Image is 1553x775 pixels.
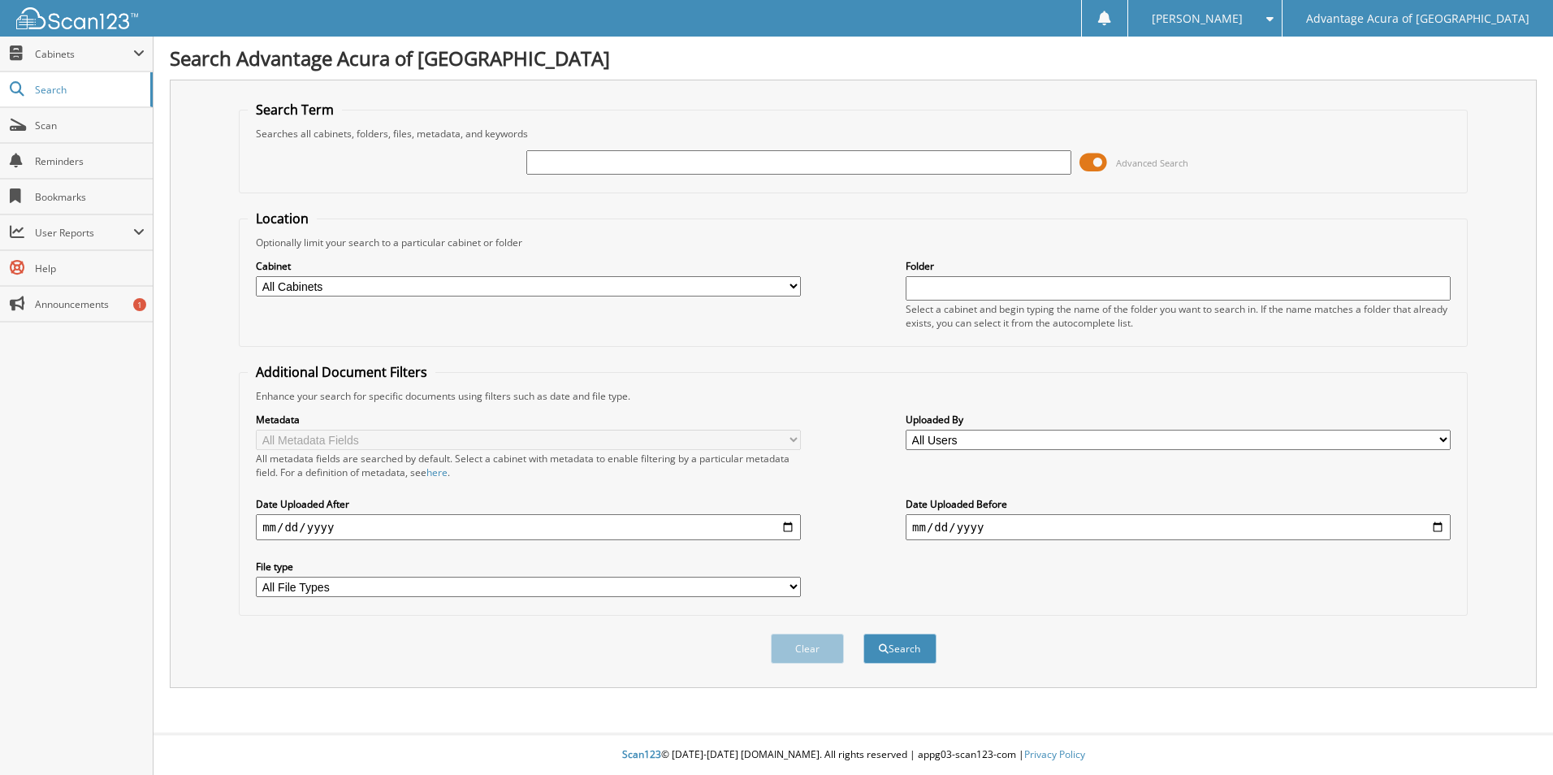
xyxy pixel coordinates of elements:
[256,452,801,479] div: All metadata fields are searched by default. Select a cabinet with metadata to enable filtering b...
[256,413,801,426] label: Metadata
[35,297,145,311] span: Announcements
[906,497,1451,511] label: Date Uploaded Before
[170,45,1537,71] h1: Search Advantage Acura of [GEOGRAPHIC_DATA]
[256,514,801,540] input: start
[154,735,1553,775] div: © [DATE]-[DATE] [DOMAIN_NAME]. All rights reserved | appg03-scan123-com |
[622,747,661,761] span: Scan123
[248,127,1459,141] div: Searches all cabinets, folders, files, metadata, and keywords
[256,497,801,511] label: Date Uploaded After
[248,389,1459,403] div: Enhance your search for specific documents using filters such as date and file type.
[35,47,133,61] span: Cabinets
[906,302,1451,330] div: Select a cabinet and begin typing the name of the folder you want to search in. If the name match...
[771,634,844,664] button: Clear
[1116,157,1188,169] span: Advanced Search
[133,298,146,311] div: 1
[248,101,342,119] legend: Search Term
[256,560,801,574] label: File type
[256,259,801,273] label: Cabinet
[35,83,142,97] span: Search
[35,190,145,204] span: Bookmarks
[863,634,937,664] button: Search
[35,226,133,240] span: User Reports
[248,363,435,381] legend: Additional Document Filters
[16,7,138,29] img: scan123-logo-white.svg
[1152,14,1243,24] span: [PERSON_NAME]
[1306,14,1529,24] span: Advantage Acura of [GEOGRAPHIC_DATA]
[1024,747,1085,761] a: Privacy Policy
[906,259,1451,273] label: Folder
[35,262,145,275] span: Help
[248,236,1459,249] div: Optionally limit your search to a particular cabinet or folder
[248,210,317,227] legend: Location
[35,119,145,132] span: Scan
[426,465,448,479] a: here
[906,413,1451,426] label: Uploaded By
[906,514,1451,540] input: end
[35,154,145,168] span: Reminders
